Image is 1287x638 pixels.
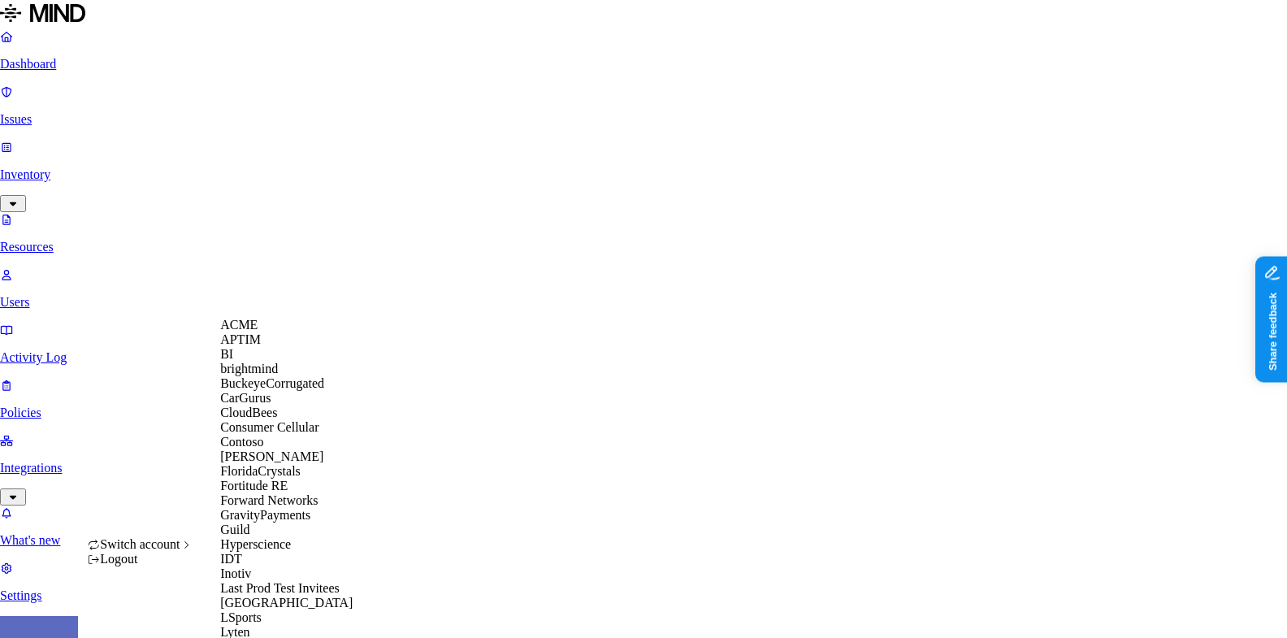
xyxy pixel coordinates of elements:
[220,610,262,624] span: LSports
[220,552,242,566] span: IDT
[220,376,324,390] span: BuckeyeCorrugated
[220,347,233,361] span: BI
[220,493,318,507] span: Forward Networks
[220,464,301,478] span: FloridaCrystals
[220,479,288,493] span: Fortitude RE
[220,362,278,375] span: brightmind
[220,420,318,434] span: Consumer Cellular
[87,552,193,566] div: Logout
[220,596,353,610] span: [GEOGRAPHIC_DATA]
[220,406,277,419] span: CloudBees
[220,508,310,522] span: GravityPayments
[220,581,340,595] span: Last Prod Test Invitees
[220,391,271,405] span: CarGurus
[100,537,180,551] span: Switch account
[220,449,323,463] span: [PERSON_NAME]
[220,566,251,580] span: Inotiv
[220,537,291,551] span: Hyperscience
[220,332,261,346] span: APTIM
[220,435,263,449] span: Contoso
[220,318,258,332] span: ACME
[220,523,249,536] span: Guild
